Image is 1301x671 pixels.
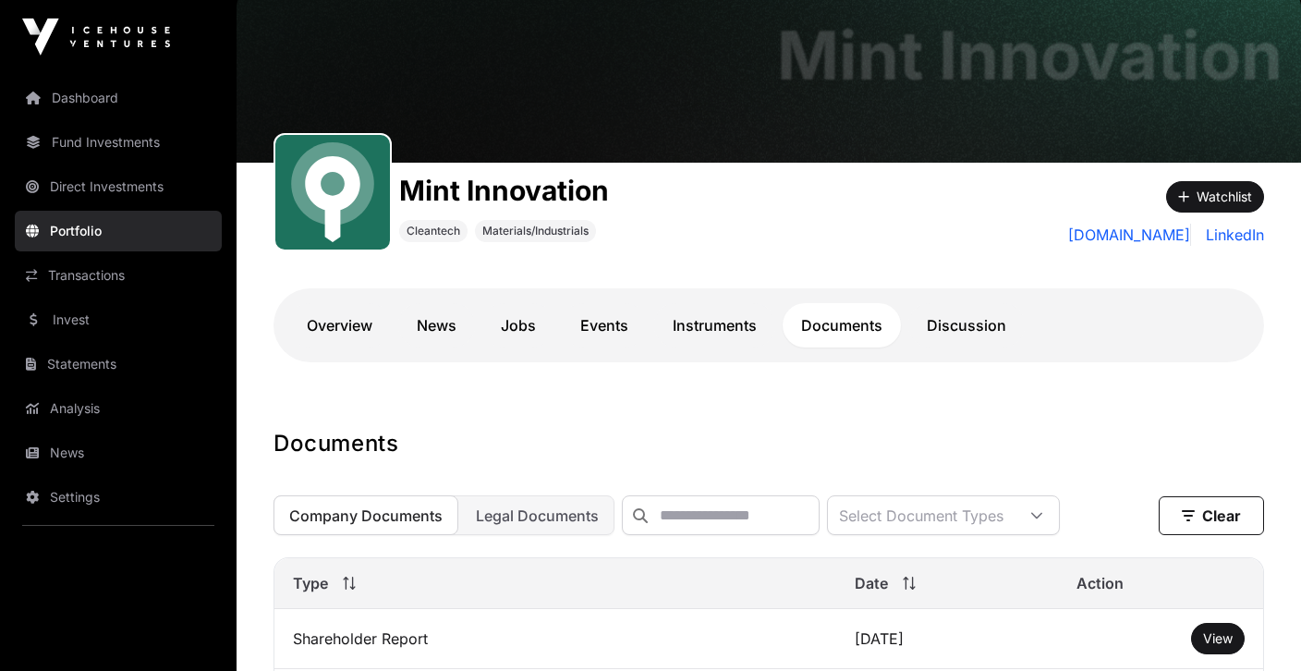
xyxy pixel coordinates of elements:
[482,224,589,238] span: Materials/Industrials
[274,609,836,669] td: Shareholder Report
[274,495,458,535] button: Company Documents
[1203,629,1233,648] a: View
[476,506,599,525] span: Legal Documents
[288,303,1249,348] nav: Tabs
[283,142,383,242] img: Mint.svg
[15,433,222,473] a: News
[1076,572,1124,594] span: Action
[1068,224,1191,246] a: [DOMAIN_NAME]
[288,303,391,348] a: Overview
[836,609,1058,669] td: [DATE]
[15,166,222,207] a: Direct Investments
[828,496,1015,534] div: Select Document Types
[289,506,443,525] span: Company Documents
[1209,582,1301,671] iframe: Chat Widget
[1166,181,1264,213] button: Watchlist
[562,303,647,348] a: Events
[293,572,328,594] span: Type
[1203,630,1233,646] span: View
[398,303,475,348] a: News
[1159,496,1264,535] button: Clear
[460,495,614,535] button: Legal Documents
[15,388,222,429] a: Analysis
[855,572,888,594] span: Date
[1191,623,1245,654] button: View
[15,344,222,384] a: Statements
[399,174,609,207] h1: Mint Innovation
[1198,224,1264,246] a: LinkedIn
[15,211,222,251] a: Portfolio
[15,78,222,118] a: Dashboard
[908,303,1025,348] a: Discussion
[482,303,554,348] a: Jobs
[15,122,222,163] a: Fund Investments
[783,303,901,348] a: Documents
[654,303,775,348] a: Instruments
[407,224,460,238] span: Cleantech
[274,429,1264,458] h1: Documents
[777,22,1283,89] h1: Mint Innovation
[15,299,222,340] a: Invest
[15,255,222,296] a: Transactions
[22,18,170,55] img: Icehouse Ventures Logo
[15,477,222,518] a: Settings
